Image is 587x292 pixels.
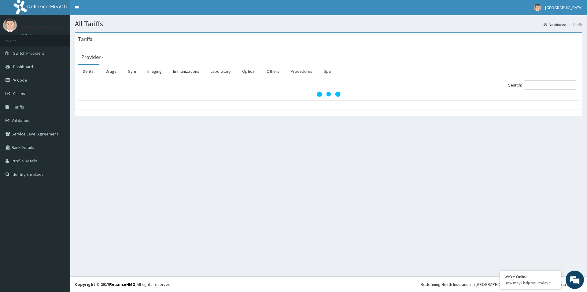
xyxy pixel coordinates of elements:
[544,22,566,27] a: Dashboard
[13,91,25,96] span: Claims
[421,281,582,287] div: Redefining Heath Insurance in [GEOGRAPHIC_DATA] using Telemedicine and Data Science!
[524,80,576,90] input: Search:
[123,65,141,78] a: Gym
[70,276,587,292] footer: All rights reserved.
[109,282,135,287] a: RelianceHMO
[13,64,33,69] span: Dashboard
[13,104,24,110] span: Tariffs
[504,274,556,279] div: We're Online!
[21,25,72,30] p: [GEOGRAPHIC_DATA]
[21,33,36,38] a: Online
[504,280,556,286] p: How may I help you today?
[316,82,341,106] svg: audio-loading
[3,18,17,32] img: User Image
[81,54,104,60] h3: Provider -
[319,65,336,78] a: Spa
[534,4,541,12] img: User Image
[262,65,284,78] a: Others
[168,65,204,78] a: Immunizations
[13,50,44,56] span: Switch Providers
[237,65,260,78] a: Optical
[142,65,167,78] a: Imaging
[101,65,121,78] a: Drugs
[78,65,99,78] a: Dental
[508,80,576,90] label: Search:
[545,5,582,10] span: [GEOGRAPHIC_DATA]
[286,65,317,78] a: Procedures
[206,65,236,78] a: Laboratory
[75,282,137,287] strong: Copyright © 2017 .
[75,20,582,28] h1: All Tariffs
[567,22,582,27] li: Tariffs
[78,36,92,42] h3: Tariffs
